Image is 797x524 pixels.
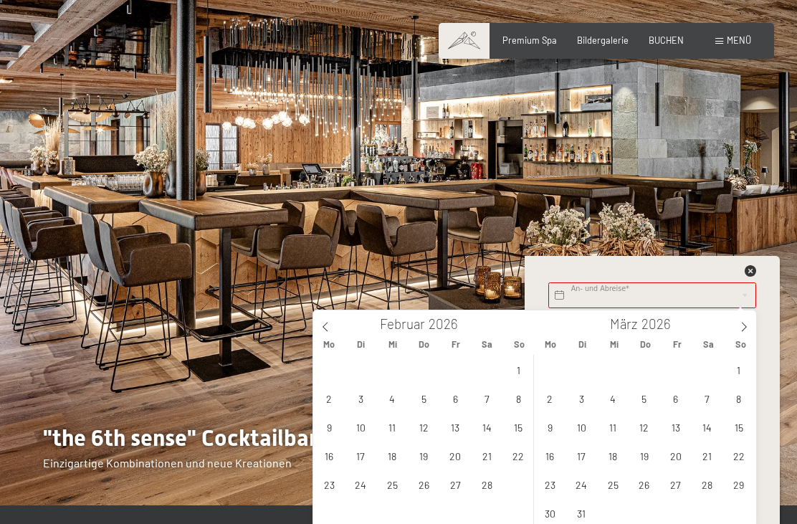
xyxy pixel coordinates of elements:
[598,340,630,349] span: Mi
[378,384,406,412] span: Februar 4, 2026
[630,340,662,349] span: Do
[425,315,472,332] input: Year
[315,384,343,412] span: Februar 2, 2026
[442,470,469,498] span: Februar 27, 2026
[637,315,684,332] input: Year
[693,470,721,498] span: März 28, 2026
[662,442,689,470] span: März 20, 2026
[599,413,627,441] span: März 11, 2026
[505,413,533,441] span: Februar 15, 2026
[727,34,751,46] span: Menü
[536,384,564,412] span: März 2, 2026
[568,384,596,412] span: März 3, 2026
[535,340,566,349] span: Mo
[630,384,658,412] span: März 5, 2026
[345,340,376,349] span: Di
[662,413,689,441] span: März 13, 2026
[725,442,753,470] span: März 22, 2026
[536,442,564,470] span: März 16, 2026
[725,413,753,441] span: März 15, 2026
[503,340,535,349] span: So
[536,413,564,441] span: März 9, 2026
[505,442,533,470] span: Februar 22, 2026
[315,413,343,441] span: Februar 9, 2026
[568,442,596,470] span: März 17, 2026
[313,340,345,349] span: Mo
[377,340,409,349] span: Mi
[410,413,438,441] span: Februar 12, 2026
[599,442,627,470] span: März 18, 2026
[410,442,438,470] span: Februar 19, 2026
[473,384,501,412] span: Februar 7, 2026
[662,384,689,412] span: März 6, 2026
[442,413,469,441] span: Februar 13, 2026
[693,413,721,441] span: März 14, 2026
[568,413,596,441] span: März 10, 2026
[347,413,375,441] span: Februar 10, 2026
[472,340,503,349] span: Sa
[505,356,533,384] span: Februar 1, 2026
[378,442,406,470] span: Februar 18, 2026
[725,356,753,384] span: März 1, 2026
[347,384,375,412] span: Februar 3, 2026
[315,442,343,470] span: Februar 16, 2026
[566,340,598,349] span: Di
[568,470,596,498] span: März 24, 2026
[378,413,406,441] span: Februar 11, 2026
[347,442,375,470] span: Februar 17, 2026
[347,470,375,498] span: Februar 24, 2026
[442,384,469,412] span: Februar 6, 2026
[599,384,627,412] span: März 4, 2026
[693,442,721,470] span: März 21, 2026
[649,34,684,46] a: BUCHEN
[630,442,658,470] span: März 19, 2026
[380,318,425,331] span: Februar
[473,442,501,470] span: Februar 21, 2026
[473,413,501,441] span: Februar 14, 2026
[410,384,438,412] span: Februar 5, 2026
[662,470,689,498] span: März 27, 2026
[378,470,406,498] span: Februar 25, 2026
[536,470,564,498] span: März 23, 2026
[410,470,438,498] span: Februar 26, 2026
[725,384,753,412] span: März 8, 2026
[662,340,693,349] span: Fr
[599,470,627,498] span: März 25, 2026
[473,470,501,498] span: Februar 28, 2026
[693,384,721,412] span: März 7, 2026
[610,318,637,331] span: März
[630,470,658,498] span: März 26, 2026
[440,340,472,349] span: Fr
[502,34,557,46] a: Premium Spa
[630,413,658,441] span: März 12, 2026
[577,34,629,46] a: Bildergalerie
[725,340,756,349] span: So
[693,340,725,349] span: Sa
[315,470,343,498] span: Februar 23, 2026
[409,340,440,349] span: Do
[725,470,753,498] span: März 29, 2026
[505,384,533,412] span: Februar 8, 2026
[442,442,469,470] span: Februar 20, 2026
